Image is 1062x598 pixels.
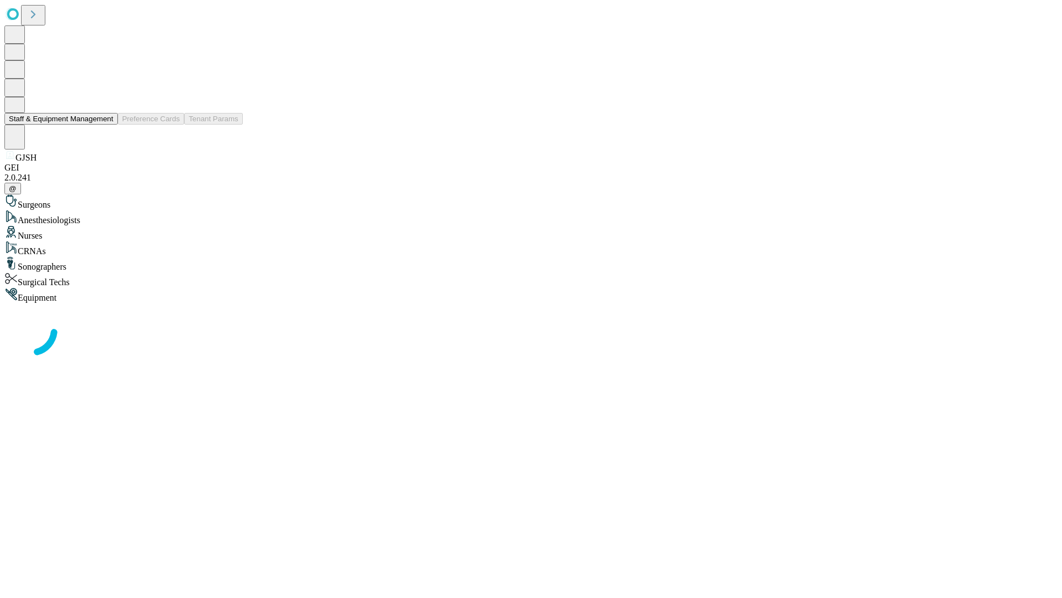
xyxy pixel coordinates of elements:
[4,241,1058,256] div: CRNAs
[4,272,1058,287] div: Surgical Techs
[9,184,17,193] span: @
[184,113,243,125] button: Tenant Params
[4,194,1058,210] div: Surgeons
[4,163,1058,173] div: GEI
[4,173,1058,183] div: 2.0.241
[4,210,1058,225] div: Anesthesiologists
[4,113,118,125] button: Staff & Equipment Management
[118,113,184,125] button: Preference Cards
[4,225,1058,241] div: Nurses
[4,183,21,194] button: @
[4,256,1058,272] div: Sonographers
[15,153,37,162] span: GJSH
[4,287,1058,303] div: Equipment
